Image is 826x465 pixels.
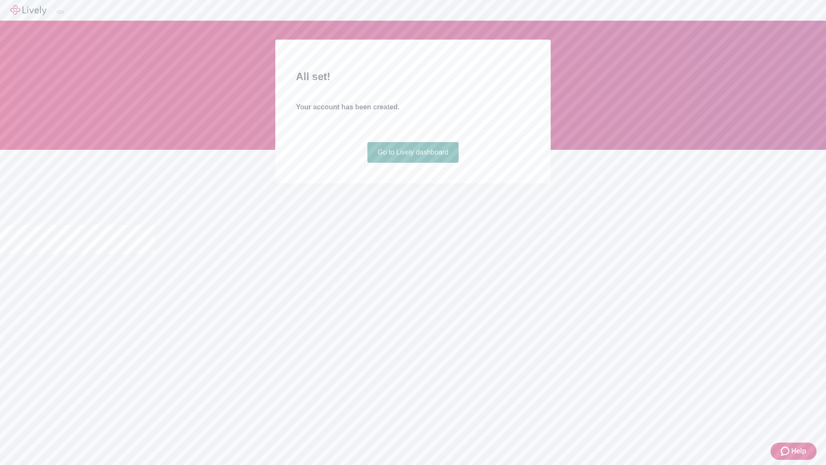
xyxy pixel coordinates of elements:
[57,11,64,13] button: Log out
[771,443,817,460] button: Zendesk support iconHelp
[10,5,46,15] img: Lively
[296,69,530,84] h2: All set!
[791,446,806,456] span: Help
[367,142,459,163] a: Go to Lively dashboard
[781,446,791,456] svg: Zendesk support icon
[296,102,530,112] h4: Your account has been created.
